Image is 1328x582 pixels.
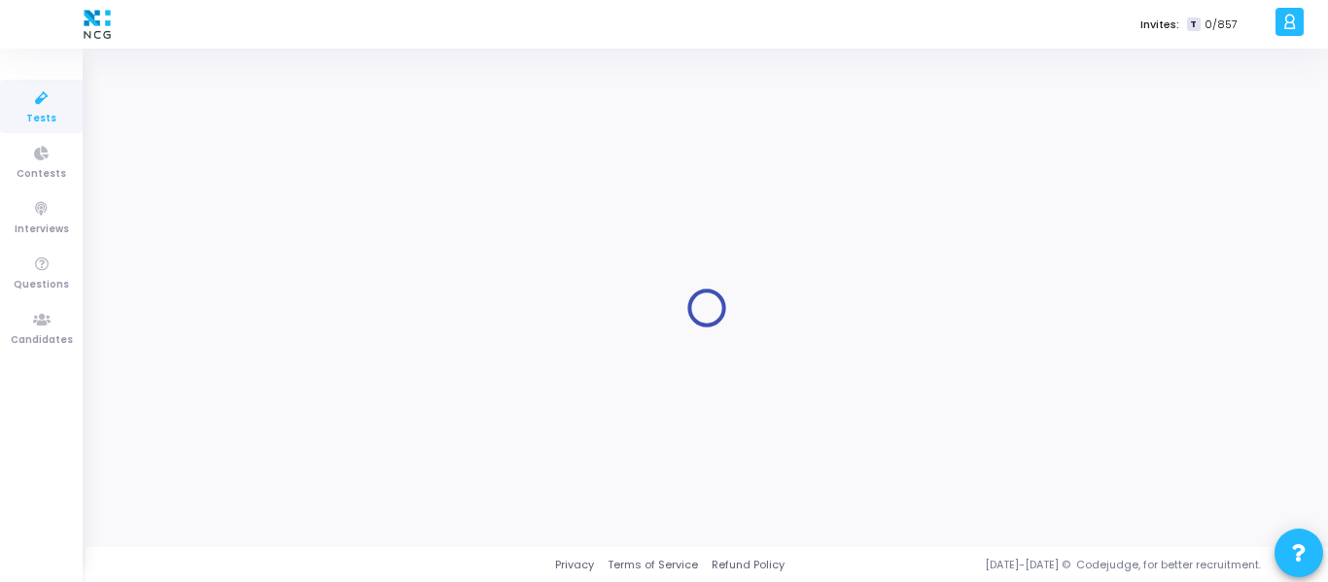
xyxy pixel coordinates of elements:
[17,166,66,183] span: Contests
[79,5,116,44] img: logo
[1140,17,1179,33] label: Invites:
[26,111,56,127] span: Tests
[11,332,73,349] span: Candidates
[1187,17,1200,32] span: T
[608,557,698,573] a: Terms of Service
[555,557,594,573] a: Privacy
[712,557,785,573] a: Refund Policy
[785,557,1304,573] div: [DATE]-[DATE] © Codejudge, for better recruitment.
[15,222,69,238] span: Interviews
[1205,17,1238,33] span: 0/857
[14,277,69,293] span: Questions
